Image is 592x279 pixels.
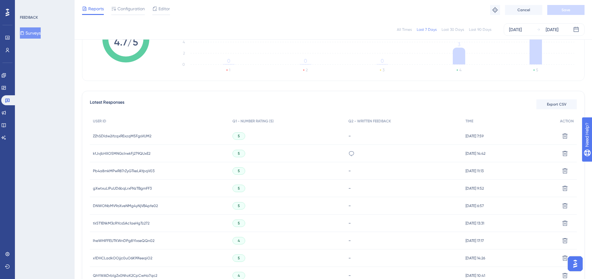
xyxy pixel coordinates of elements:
span: [DATE] 14:26 [466,256,485,261]
div: [DATE] [509,26,522,33]
span: Pb4a8mkMPwR87rZyGTkeLAYpqV03 [93,168,154,173]
div: - [348,255,459,261]
span: lheWHlFFEUTKWnDPg8YlxseQQn02 [93,238,154,243]
span: 5 [238,203,240,208]
span: ZZhSDldw2ifzqxRExzqM5FgsVUM2 [93,134,151,139]
span: 5 [238,151,240,156]
div: - [348,238,459,244]
span: gXwtxuLIPuUD6bqLrxFNzTBgmFF3 [93,186,152,191]
div: - [348,185,459,191]
iframe: UserGuiding AI Assistant Launcher [566,254,585,273]
tspan: 2 [183,51,185,55]
tspan: 3 [458,41,460,47]
span: Editor [158,5,170,12]
tspan: 4.7/5 [114,36,138,48]
span: Reports [88,5,104,12]
span: Latest Responses [90,99,124,110]
div: - [348,220,459,226]
span: TIME [466,119,473,124]
tspan: 0 [381,58,384,64]
button: Surveys [20,27,41,39]
tspan: 4 [183,40,185,44]
div: - [348,168,459,174]
span: [DATE] 9:52 [466,186,484,191]
div: Last 30 Days [442,27,464,32]
span: [DATE] 14:42 [466,151,485,156]
div: [DATE] [546,26,558,33]
div: All Times [397,27,412,32]
button: Export CSV [536,99,577,109]
text: 1 [229,68,230,72]
div: - [348,272,459,278]
span: [DATE] 7:59 [466,134,484,139]
span: QhYWADrblgZx0NhzK2CpCwHa7qc2 [93,273,157,278]
span: USER ID [93,119,106,124]
span: [DATE] 11:13 [466,168,484,173]
div: - [348,203,459,209]
span: 5 [238,168,240,173]
span: [DATE] 10:41 [466,273,485,278]
span: 4 [238,238,240,243]
span: 5 [238,221,240,226]
span: kfJvjbHXO5MNGclrwkFj279QUxE2 [93,151,150,156]
span: ACTION [560,119,574,124]
span: [DATE] 13:31 [466,221,484,226]
div: - [348,133,459,139]
span: 5 [238,134,240,139]
div: FEEDBACK [20,15,38,20]
span: Save [562,7,570,12]
span: [DATE] 17:17 [466,238,484,243]
text: 4 [459,68,461,72]
span: [DATE] 6:57 [466,203,484,208]
span: Need Help? [15,2,39,9]
span: Q2 - WRITTEN FEEDBACK [348,119,391,124]
button: Save [547,5,585,15]
span: 5 [238,186,240,191]
span: Export CSV [547,102,567,107]
span: 5 [238,256,240,261]
span: Q1 - NUMBER RATING (5) [232,119,274,124]
span: Cancel [517,7,530,12]
button: Cancel [505,5,542,15]
span: 4 [238,273,240,278]
span: Configuration [117,5,145,12]
tspan: 0 [182,62,185,67]
text: 3 [383,68,384,72]
div: Last 7 Days [417,27,437,32]
tspan: 0 [227,58,230,64]
span: x1DHCLadkOOjjc0uO6K99leeqiO2 [93,256,152,261]
span: tk5T1ENkM3cRYcsSAc1aeHgTz272 [93,221,149,226]
span: DNWONbMV9oXveNMg4yNjVB4pfe02 [93,203,158,208]
div: Last 90 Days [469,27,491,32]
text: 5 [536,68,538,72]
text: 2 [306,68,308,72]
tspan: 0 [304,58,307,64]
